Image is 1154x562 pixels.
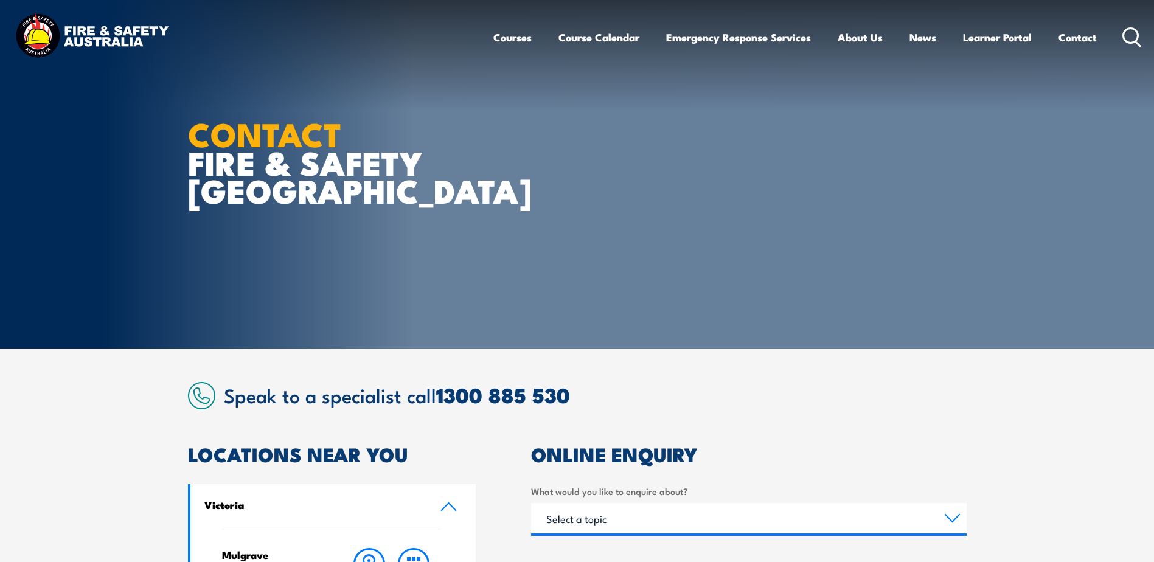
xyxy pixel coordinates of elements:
[963,21,1032,54] a: Learner Portal
[558,21,639,54] a: Course Calendar
[838,21,883,54] a: About Us
[224,384,967,406] h2: Speak to a specialist call
[188,108,342,158] strong: CONTACT
[204,498,422,512] h4: Victoria
[909,21,936,54] a: News
[666,21,811,54] a: Emergency Response Services
[190,484,476,529] a: Victoria
[531,484,967,498] label: What would you like to enquire about?
[1058,21,1097,54] a: Contact
[222,548,324,561] h4: Mulgrave
[493,21,532,54] a: Courses
[188,445,476,462] h2: LOCATIONS NEAR YOU
[188,119,488,204] h1: FIRE & SAFETY [GEOGRAPHIC_DATA]
[436,378,570,411] a: 1300 885 530
[531,445,967,462] h2: ONLINE ENQUIRY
